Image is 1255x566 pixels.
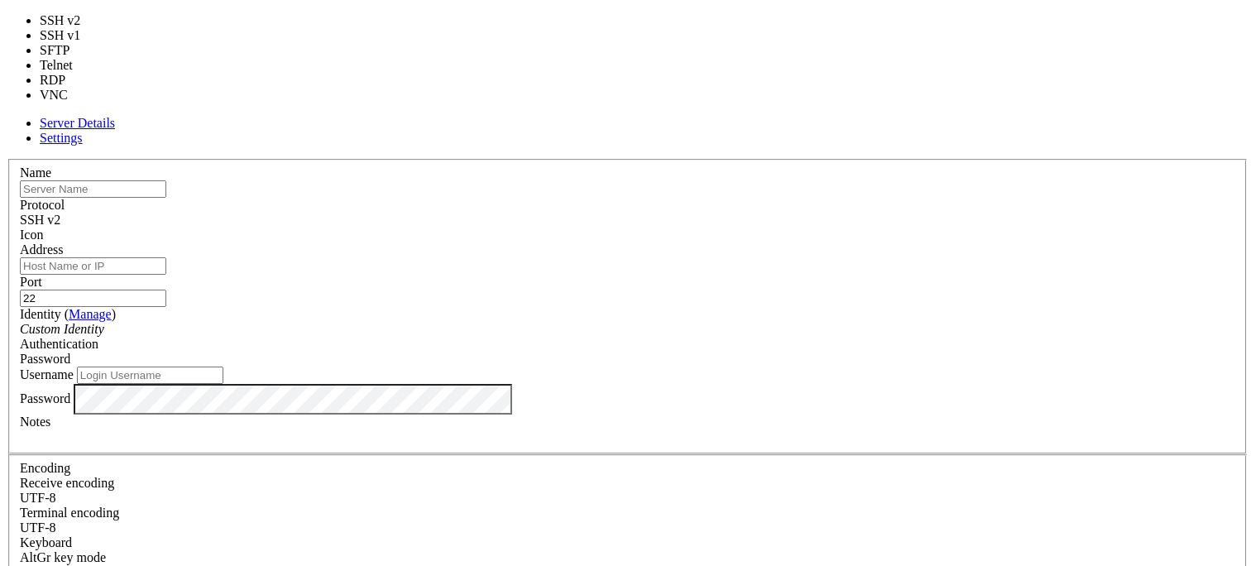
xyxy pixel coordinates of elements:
[20,213,1235,228] div: SSH v2
[65,307,116,321] span: ( )
[20,180,166,198] input: Server Name
[20,228,43,242] label: Icon
[20,415,50,429] label: Notes
[20,165,51,180] label: Name
[20,352,70,366] span: Password
[40,116,115,130] a: Server Details
[20,391,70,405] label: Password
[20,520,1235,535] div: UTF-8
[40,43,100,58] li: SFTP
[20,367,74,381] label: Username
[20,491,56,505] span: UTF-8
[20,242,63,257] label: Address
[77,367,223,384] input: Login Username
[40,28,100,43] li: SSH v1
[40,131,83,145] a: Settings
[20,257,166,275] input: Host Name or IP
[40,58,100,73] li: Telnet
[20,506,119,520] label: The default terminal encoding. ISO-2022 enables character map translations (like graphics maps). ...
[20,535,72,549] label: Keyboard
[20,307,116,321] label: Identity
[69,307,112,321] a: Manage
[20,213,60,227] span: SSH v2
[20,322,1235,337] div: Custom Identity
[20,275,42,289] label: Port
[40,13,100,28] li: SSH v2
[20,550,106,564] label: Set the expected encoding for data received from the host. If the encodings do not match, visual ...
[20,476,114,490] label: Set the expected encoding for data received from the host. If the encodings do not match, visual ...
[20,322,104,336] i: Custom Identity
[20,337,98,351] label: Authentication
[40,88,100,103] li: VNC
[20,290,166,307] input: Port Number
[20,520,56,535] span: UTF-8
[20,198,65,212] label: Protocol
[20,491,1235,506] div: UTF-8
[40,73,100,88] li: RDP
[20,352,1235,367] div: Password
[20,461,70,475] label: Encoding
